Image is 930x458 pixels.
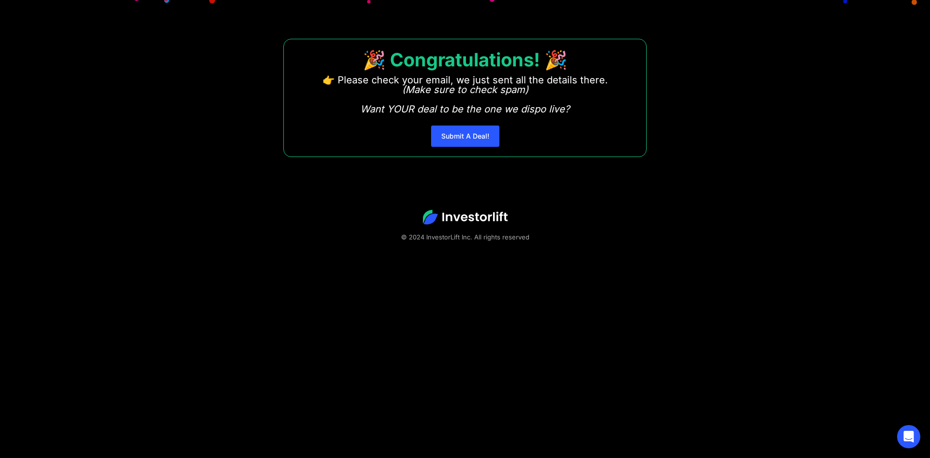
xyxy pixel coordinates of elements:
a: Submit A Deal! [431,126,499,147]
em: (Make sure to check spam) Want YOUR deal to be the one we dispo live? [360,84,570,115]
div: © 2024 InvestorLift Inc. All rights reserved [34,232,896,242]
p: 👉 Please check your email, we just sent all the details there. ‍ [323,75,608,114]
div: Open Intercom Messenger [897,425,920,448]
strong: 🎉 Congratulations! 🎉 [363,48,567,71]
